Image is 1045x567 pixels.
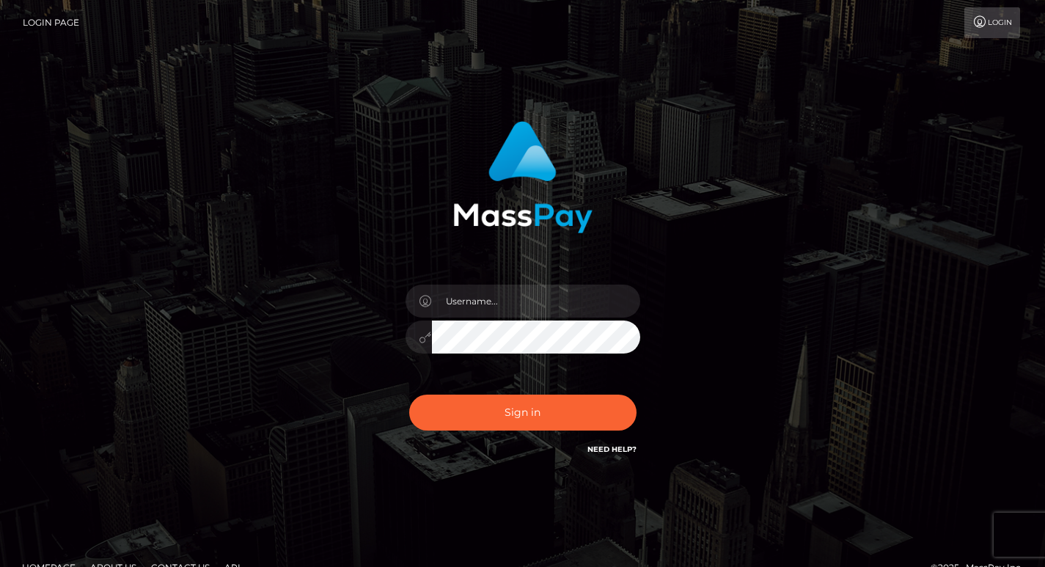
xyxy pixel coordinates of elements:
input: Username... [432,285,640,318]
a: Login Page [23,7,79,38]
a: Need Help? [587,445,637,454]
img: MassPay Login [453,121,593,233]
a: Login [964,7,1020,38]
button: Sign in [409,395,637,431]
